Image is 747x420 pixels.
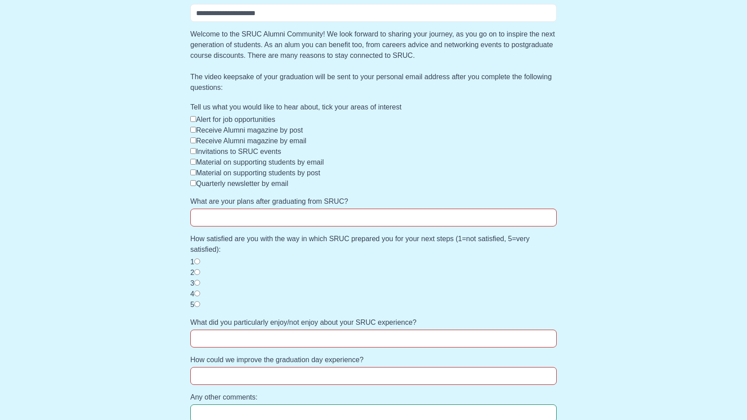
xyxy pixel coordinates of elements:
[190,290,194,298] label: 4
[190,258,194,266] label: 1
[196,180,288,187] label: Quarterly newsletter by email
[196,137,306,145] label: Receive Alumni magazine by email
[190,355,557,365] label: How could we improve the graduation day experience?
[190,301,194,308] label: 5
[196,158,324,166] label: Material on supporting students by email
[190,317,557,328] label: What did you particularly enjoy/not enjoy about your SRUC experience?
[190,279,194,287] label: 3
[190,392,557,403] label: Any other comments:
[190,29,557,93] p: Welcome to the SRUC Alumni Community! We look forward to sharing your journey, as you go on to in...
[196,148,281,155] label: Invitations to SRUC events
[190,234,557,255] label: How satisfied are you with the way in which SRUC prepared you for your next steps (1=not satisfie...
[196,169,320,177] label: Material on supporting students by post
[190,102,557,113] label: Tell us what you would like to hear about, tick your areas of interest
[196,116,275,123] label: Alert for job opportunities
[196,126,303,134] label: Receive Alumni magazine by post
[190,196,557,207] label: What are your plans after graduating from SRUC?
[190,269,194,276] label: 2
